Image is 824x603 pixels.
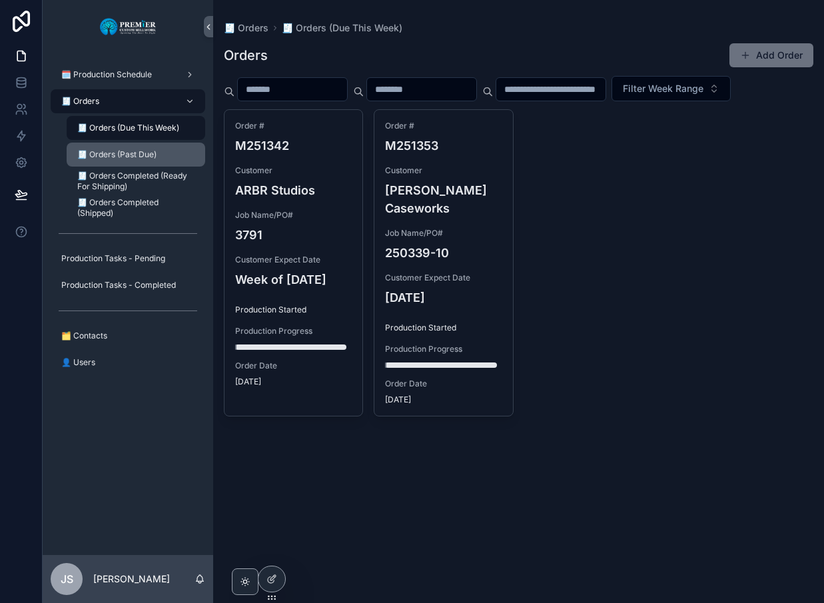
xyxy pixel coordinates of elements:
[385,273,502,283] span: Customer Expect Date
[51,350,205,374] a: 👤 Users
[235,360,352,371] span: Order Date
[374,109,513,416] a: Order #M251353Customer[PERSON_NAME] CaseworksJob Name/PO#250339-10Customer Expect Date[DATE]Produ...
[77,149,157,160] span: 🧾 Orders (Past Due)
[623,82,703,95] span: Filter Week Range
[99,16,157,37] img: App logo
[67,196,205,220] a: 🧾 Orders Completed (Shipped)
[61,253,165,264] span: Production Tasks - Pending
[385,378,502,389] span: Order Date
[385,244,502,262] h4: 250339-10
[77,123,179,133] span: 🧾 Orders (Due This Week)
[93,572,170,586] p: [PERSON_NAME]
[235,181,352,199] h4: ARBR Studios
[385,181,502,217] h4: [PERSON_NAME] Caseworks
[235,255,352,265] span: Customer Expect Date
[61,280,176,291] span: Production Tasks - Completed
[385,322,502,333] span: Production Started
[51,273,205,297] a: Production Tasks - Completed
[385,137,502,155] h4: M251353
[77,197,192,219] span: 🧾 Orders Completed (Shipped)
[235,326,352,336] span: Production Progress
[385,165,502,176] span: Customer
[51,89,205,113] a: 🧾 Orders
[235,226,352,244] h4: 3791
[385,289,502,306] h4: [DATE]
[235,376,352,387] span: [DATE]
[385,121,502,131] span: Order #
[67,169,205,193] a: 🧾 Orders Completed (Ready For Shipping)
[224,21,268,35] a: 🧾 Orders
[385,344,502,354] span: Production Progress
[612,76,731,101] button: Select Button
[61,96,99,107] span: 🧾 Orders
[51,324,205,348] a: 🗂️ Contacts
[61,69,152,80] span: 🗓️ Production Schedule
[235,121,352,131] span: Order #
[224,109,363,416] a: Order #M251342CustomerARBR StudiosJob Name/PO#3791Customer Expect DateWeek of [DATE]Production St...
[235,304,352,315] span: Production Started
[235,271,352,289] h4: Week of [DATE]
[51,63,205,87] a: 🗓️ Production Schedule
[235,137,352,155] h4: M251342
[282,21,402,35] a: 🧾 Orders (Due This Week)
[224,46,268,65] h1: Orders
[385,228,502,239] span: Job Name/PO#
[235,210,352,221] span: Job Name/PO#
[77,171,192,192] span: 🧾 Orders Completed (Ready For Shipping)
[51,247,205,271] a: Production Tasks - Pending
[43,53,213,392] div: scrollable content
[235,165,352,176] span: Customer
[67,143,205,167] a: 🧾 Orders (Past Due)
[61,571,73,587] span: JS
[385,394,502,405] span: [DATE]
[729,43,813,67] button: Add Order
[61,357,95,368] span: 👤 Users
[67,116,205,140] a: 🧾 Orders (Due This Week)
[61,330,107,341] span: 🗂️ Contacts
